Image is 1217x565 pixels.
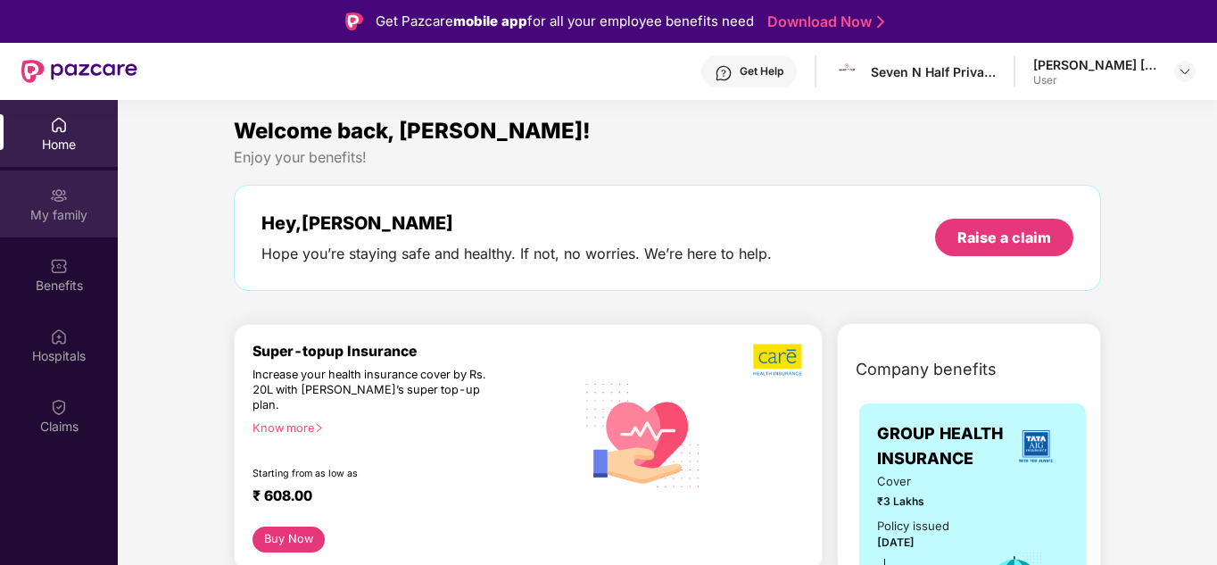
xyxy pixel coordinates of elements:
[877,421,1004,472] span: GROUP HEALTH INSURANCE
[234,118,591,144] span: Welcome back, [PERSON_NAME]!
[453,12,527,29] strong: mobile app
[345,12,363,30] img: Logo
[1012,422,1060,470] img: insurerLogo
[1033,56,1158,73] div: [PERSON_NAME] [PERSON_NAME]
[261,245,772,263] div: Hope you’re staying safe and healthy. If not, no worries. We’re here to help.
[261,212,772,234] div: Hey, [PERSON_NAME]
[856,357,997,382] span: Company benefits
[50,257,68,275] img: svg+xml;base64,PHN2ZyBpZD0iQmVuZWZpdHMiIHhtbG5zPSJodHRwOi8vd3d3LnczLm9yZy8yMDAwL3N2ZyIgd2lkdGg9Ij...
[253,343,575,360] div: Super-topup Insurance
[50,187,68,204] img: svg+xml;base64,PHN2ZyB3aWR0aD0iMjAiIGhlaWdodD0iMjAiIHZpZXdCb3g9IjAgMCAyMCAyMCIgZmlsbD0ibm9uZSIgeG...
[253,368,497,413] div: Increase your health insurance cover by Rs. 20L with [PERSON_NAME]’s super top-up plan.
[575,364,713,504] img: svg+xml;base64,PHN2ZyB4bWxucz0iaHR0cDovL3d3dy53My5vcmcvMjAwMC9zdmciIHhtbG5zOnhsaW5rPSJodHRwOi8vd3...
[314,423,324,433] span: right
[50,398,68,416] img: svg+xml;base64,PHN2ZyBpZD0iQ2xhaW0iIHhtbG5zPSJodHRwOi8vd3d3LnczLm9yZy8yMDAwL3N2ZyIgd2lkdGg9IjIwIi...
[253,468,499,480] div: Starting from as low as
[837,59,863,85] img: untitled.jpg
[767,12,879,31] a: Download Now
[877,536,915,549] span: [DATE]
[877,472,961,491] span: Cover
[957,228,1051,247] div: Raise a claim
[753,343,804,377] img: b5dec4f62d2307b9de63beb79f102df3.png
[253,487,557,509] div: ₹ 608.00
[1033,73,1158,87] div: User
[877,12,884,31] img: Stroke
[376,11,754,32] div: Get Pazcare for all your employee benefits need
[50,116,68,134] img: svg+xml;base64,PHN2ZyBpZD0iSG9tZSIgeG1sbnM9Imh0dHA6Ly93d3cudzMub3JnLzIwMDAvc3ZnIiB3aWR0aD0iMjAiIG...
[871,63,996,80] div: Seven N Half Private Limited
[877,493,961,510] span: ₹3 Lakhs
[21,60,137,83] img: New Pazcare Logo
[740,64,783,79] div: Get Help
[253,421,564,434] div: Know more
[1178,64,1192,79] img: svg+xml;base64,PHN2ZyBpZD0iRHJvcGRvd24tMzJ4MzIiIHhtbG5zPSJodHRwOi8vd3d3LnczLm9yZy8yMDAwL3N2ZyIgd2...
[234,148,1101,167] div: Enjoy your benefits!
[877,517,949,536] div: Policy issued
[715,64,733,82] img: svg+xml;base64,PHN2ZyBpZD0iSGVscC0zMngzMiIgeG1sbnM9Imh0dHA6Ly93d3cudzMub3JnLzIwMDAvc3ZnIiB3aWR0aD...
[253,527,325,553] button: Buy Now
[50,328,68,345] img: svg+xml;base64,PHN2ZyBpZD0iSG9zcGl0YWxzIiB4bWxucz0iaHR0cDovL3d3dy53My5vcmcvMjAwMC9zdmciIHdpZHRoPS...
